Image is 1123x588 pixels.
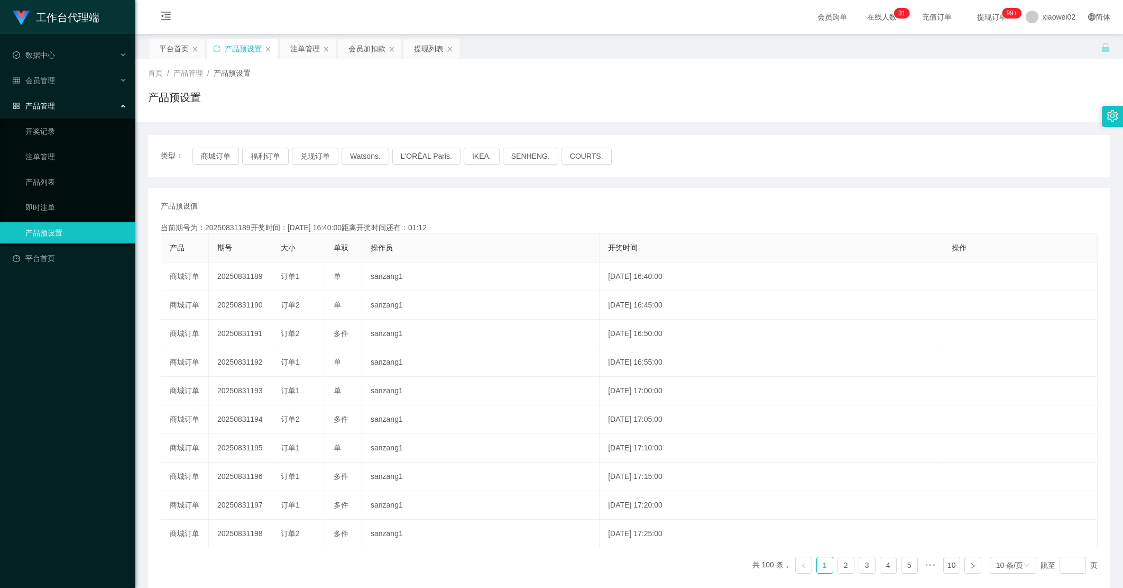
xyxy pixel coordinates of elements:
[242,148,289,165] button: 福利订单
[600,377,943,405] td: [DATE] 17:00:00
[209,377,272,405] td: 20250831193
[161,320,209,348] td: 商城订单
[342,148,389,165] button: Watsons.
[752,557,791,574] li: 共 100 条，
[880,557,896,573] a: 4
[943,557,960,574] li: 10
[36,1,99,34] h1: 工作台代理端
[214,69,251,77] span: 产品预设置
[161,520,209,548] td: 商城订单
[148,69,163,77] span: 首页
[859,557,875,573] a: 3
[389,46,395,52] i: 图标: close
[838,557,854,573] a: 2
[161,463,209,491] td: 商城订单
[922,557,939,574] li: 向后 5 页
[952,243,966,252] span: 操作
[281,272,300,281] span: 订单1
[161,348,209,377] td: 商城订单
[209,520,272,548] td: 20250831198
[207,69,209,77] span: /
[281,358,300,366] span: 订单1
[600,320,943,348] td: [DATE] 16:50:00
[362,348,600,377] td: sanzang1
[334,301,341,309] span: 单
[25,171,127,193] a: 产品列表
[148,1,184,34] i: 图标: menu-fold
[1107,110,1118,122] i: 图标: setting
[964,557,981,574] li: 下一页
[447,46,453,52] i: 图标: close
[371,243,393,252] span: 操作员
[362,520,600,548] td: sanzang1
[862,13,902,21] span: 在线人数
[917,13,957,21] span: 充值订单
[281,301,300,309] span: 订单2
[1101,43,1110,52] i: 图标: unlock
[323,46,329,52] i: 图标: close
[894,8,909,19] sup: 31
[362,291,600,320] td: sanzang1
[209,320,272,348] td: 20250831191
[281,243,296,252] span: 大小
[161,148,192,165] span: 类型：
[13,51,55,59] span: 数据中心
[414,39,444,59] div: 提现列表
[292,148,338,165] button: 兑现订单
[334,386,341,395] span: 单
[503,148,558,165] button: SENHENG.
[281,329,300,338] span: 订单2
[334,529,348,538] span: 多件
[859,557,876,574] li: 3
[281,529,300,538] span: 订单2
[281,472,300,481] span: 订单1
[290,39,320,59] div: 注单管理
[13,248,127,269] a: 图标: dashboard平台首页
[922,557,939,574] span: •••
[600,434,943,463] td: [DATE] 17:10:00
[600,463,943,491] td: [DATE] 17:15:00
[348,39,385,59] div: 会员加扣款
[944,557,960,573] a: 10
[561,148,612,165] button: COURTS.
[281,386,300,395] span: 订单1
[362,463,600,491] td: sanzang1
[392,148,461,165] button: L'ORÉAL Paris.
[209,291,272,320] td: 20250831190
[362,320,600,348] td: sanzang1
[795,557,812,574] li: 上一页
[265,46,271,52] i: 图标: close
[161,434,209,463] td: 商城订单
[161,405,209,434] td: 商城订单
[334,329,348,338] span: 多件
[1088,13,1096,21] i: 图标: global
[600,263,943,291] td: [DATE] 16:40:00
[362,263,600,291] td: sanzang1
[192,148,239,165] button: 商城订单
[1041,557,1098,574] div: 跳至 页
[996,557,1023,573] div: 10 条/页
[13,102,55,110] span: 产品管理
[816,557,833,574] li: 1
[334,444,341,452] span: 单
[1024,562,1030,569] i: 图标: down
[25,121,127,142] a: 开奖记录
[25,222,127,243] a: 产品预设置
[898,8,902,19] p: 3
[192,46,198,52] i: 图标: close
[161,201,198,212] span: 产品预设值
[362,434,600,463] td: sanzang1
[600,491,943,520] td: [DATE] 17:20:00
[334,501,348,509] span: 多件
[13,102,20,110] i: 图标: appstore-o
[362,377,600,405] td: sanzang1
[281,444,300,452] span: 订单1
[209,263,272,291] td: 20250831189
[148,89,201,105] h1: 产品预设置
[170,243,185,252] span: 产品
[281,415,300,423] span: 订单2
[334,272,341,281] span: 单
[902,8,906,19] p: 1
[901,557,917,573] a: 5
[161,377,209,405] td: 商城订单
